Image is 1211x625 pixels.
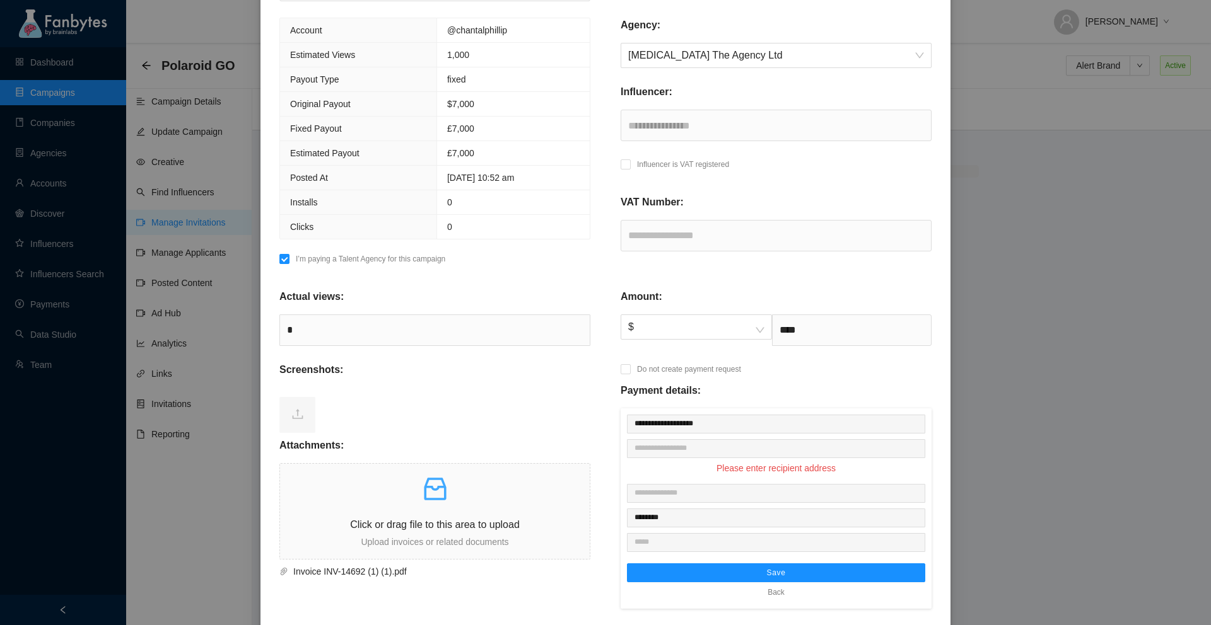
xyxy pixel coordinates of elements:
span: upload [291,408,304,420]
span: paper-clip [279,567,288,576]
span: Clicks [290,222,313,232]
p: Upload invoices or related documents [280,535,590,549]
span: 1,000 [447,50,469,60]
p: Amount: [621,289,662,304]
span: $ [628,315,764,339]
p: Click or drag file to this area to upload [280,517,590,532]
p: Agency: [621,18,660,33]
p: Do not create payment request [637,363,741,376]
span: Invoice INV-14692 (1) (1).pdf [288,565,575,578]
p: Screenshots: [279,362,343,377]
span: Back [768,586,785,599]
span: £7,000 [447,148,474,158]
span: @chantalphillip [447,25,507,35]
span: Account [290,25,322,35]
p: Attachments: [279,438,344,453]
span: Save [766,568,785,578]
span: £7,000 [447,123,474,134]
span: Payout Type [290,74,339,84]
span: Estimated Views [290,50,355,60]
button: Save [627,563,925,582]
span: Original Payout [290,99,351,109]
span: Fixed Payout [290,123,342,134]
p: Payment details: [621,383,701,398]
span: Estimated Payout [290,148,360,158]
p: Influencer: [621,84,672,100]
span: Muse The Agency Ltd [628,43,924,67]
span: [DATE] 10:52 am [447,173,514,183]
p: I’m paying a Talent Agency for this campaign [296,253,445,265]
p: VAT Number: [621,195,684,210]
span: $ 7,000 [447,99,474,109]
span: 0 [447,197,452,207]
span: Posted At [290,173,328,183]
span: inbox [420,474,450,504]
span: Installs [290,197,318,207]
p: Influencer is VAT registered [637,158,729,171]
span: 0 [447,222,452,232]
p: Please enter recipient address [627,461,925,475]
button: Back [758,582,794,602]
span: fixed [447,74,466,84]
p: Actual views: [279,289,344,304]
span: inboxClick or drag file to this area to uploadUpload invoices or related documents [280,464,590,559]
